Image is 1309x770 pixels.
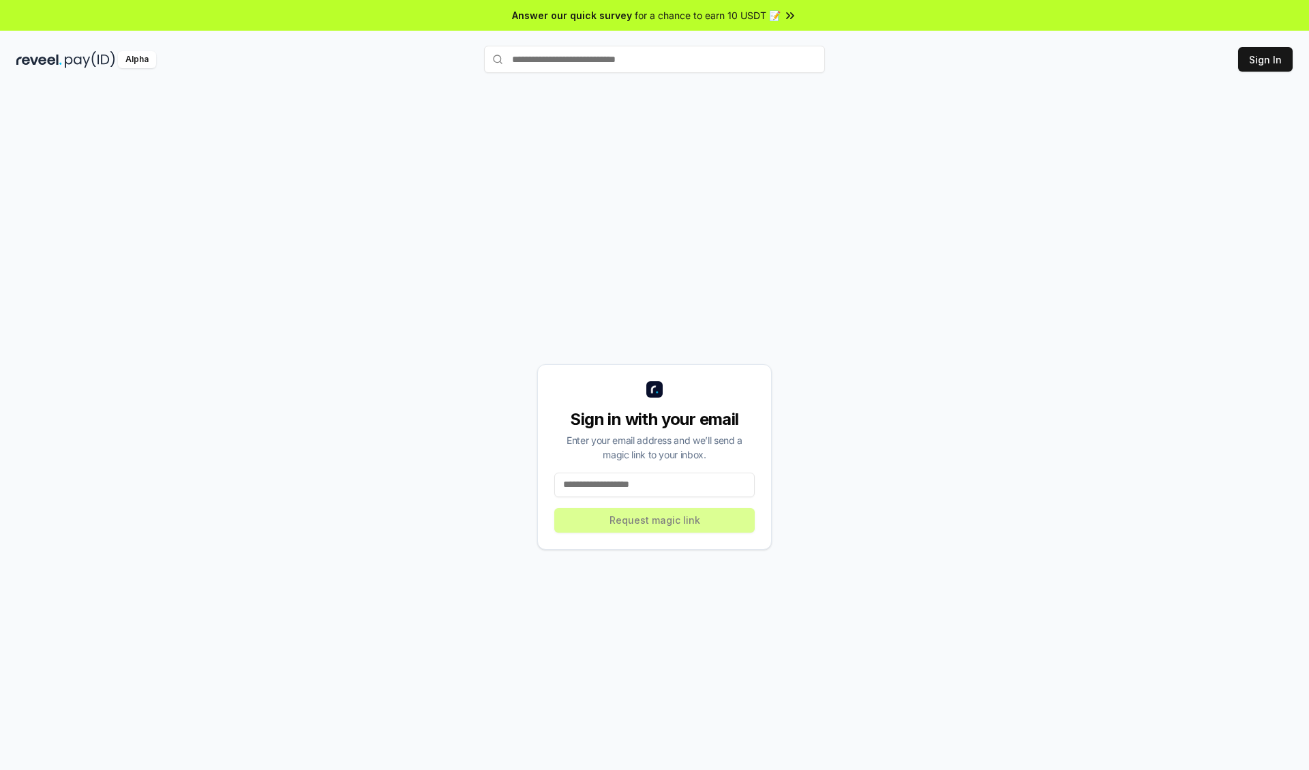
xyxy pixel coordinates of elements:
div: Enter your email address and we’ll send a magic link to your inbox. [554,433,755,462]
span: for a chance to earn 10 USDT 📝 [635,8,781,23]
img: logo_small [646,381,663,398]
div: Sign in with your email [554,409,755,430]
img: reveel_dark [16,51,62,68]
div: Alpha [118,51,156,68]
button: Sign In [1238,47,1293,72]
span: Answer our quick survey [512,8,632,23]
img: pay_id [65,51,115,68]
